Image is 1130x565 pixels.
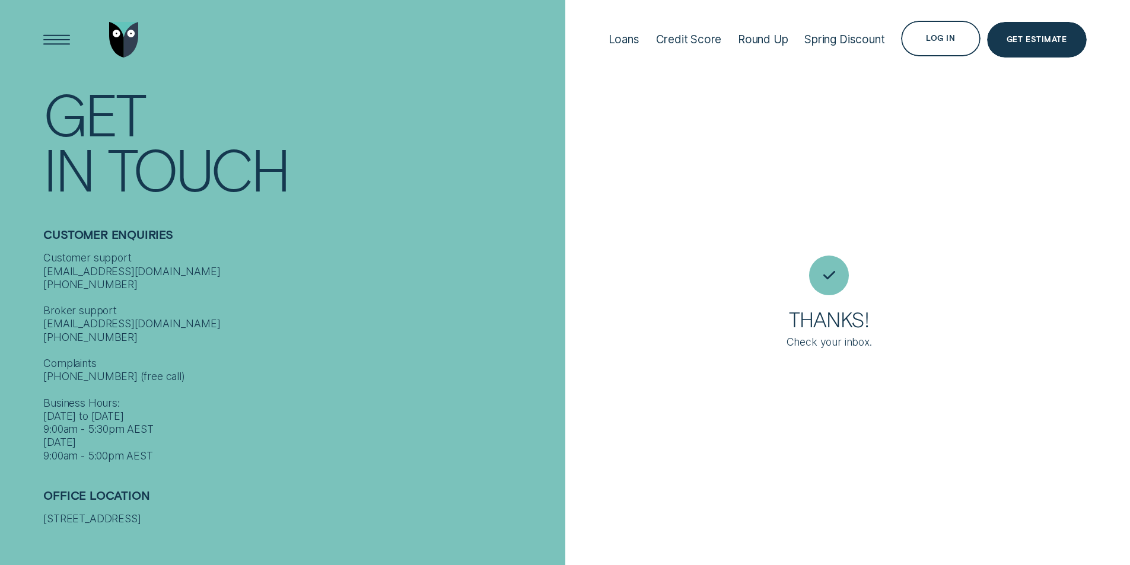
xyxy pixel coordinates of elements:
[987,22,1087,58] a: Get Estimate
[43,251,558,462] div: Customer support [EMAIL_ADDRESS][DOMAIN_NAME] [PHONE_NUMBER] Broker support [EMAIL_ADDRESS][DOMAI...
[787,336,872,349] div: Check your inbox.
[39,22,75,58] button: Open Menu
[107,141,289,196] div: Touch
[43,512,558,525] div: [STREET_ADDRESS]
[804,33,884,46] div: Spring Discount
[109,22,139,58] img: Wisr
[738,33,788,46] div: Round Up
[43,141,93,196] div: In
[656,33,722,46] div: Credit Score
[609,33,639,46] div: Loans
[43,228,558,251] h2: Customer Enquiries
[43,85,558,196] h1: Get In Touch
[43,489,558,512] h2: Office Location
[901,21,980,56] button: Log in
[43,85,145,141] div: Get
[789,309,870,336] h3: Thanks!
